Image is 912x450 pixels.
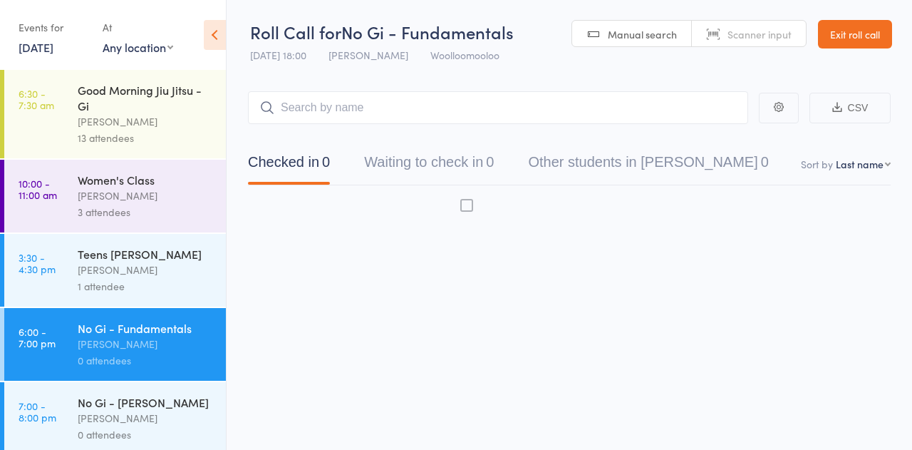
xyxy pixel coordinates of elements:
[727,27,792,41] span: Scanner input
[364,147,494,185] button: Waiting to check in0
[78,204,214,220] div: 3 attendees
[486,154,494,170] div: 0
[78,320,214,336] div: No Gi - Fundamentals
[322,154,330,170] div: 0
[19,326,56,349] time: 6:00 - 7:00 pm
[248,147,330,185] button: Checked in0
[103,39,173,55] div: Any location
[4,70,226,158] a: 6:30 -7:30 amGood Morning Jiu Jitsu - Gi[PERSON_NAME]13 attendees
[78,262,214,278] div: [PERSON_NAME]
[430,48,499,62] span: Woolloomooloo
[4,308,226,381] a: 6:00 -7:00 pmNo Gi - Fundamentals[PERSON_NAME]0 attendees
[250,48,306,62] span: [DATE] 18:00
[78,82,214,113] div: Good Morning Jiu Jitsu - Gi
[78,113,214,130] div: [PERSON_NAME]
[608,27,677,41] span: Manual search
[528,147,768,185] button: Other students in [PERSON_NAME]0
[818,20,892,48] a: Exit roll call
[78,278,214,295] div: 1 attendee
[836,157,883,171] div: Last name
[19,252,56,275] time: 3:30 - 4:30 pm
[4,234,226,307] a: 3:30 -4:30 pmTeens [PERSON_NAME][PERSON_NAME]1 attendee
[4,160,226,232] a: 10:00 -11:00 amWomen's Class[PERSON_NAME]3 attendees
[78,426,214,443] div: 0 attendees
[78,410,214,426] div: [PERSON_NAME]
[78,394,214,410] div: No Gi - [PERSON_NAME]
[19,400,56,423] time: 7:00 - 8:00 pm
[809,93,891,123] button: CSV
[103,16,173,39] div: At
[19,88,54,111] time: 6:30 - 7:30 am
[19,39,53,55] a: [DATE]
[328,48,408,62] span: [PERSON_NAME]
[78,188,214,204] div: [PERSON_NAME]
[341,20,514,44] span: No Gi - Fundamentals
[78,352,214,369] div: 0 attendees
[248,91,748,124] input: Search by name
[250,20,341,44] span: Roll Call for
[78,130,214,146] div: 13 attendees
[78,246,214,262] div: Teens [PERSON_NAME]
[19,178,57,200] time: 10:00 - 11:00 am
[78,172,214,188] div: Women's Class
[19,16,88,39] div: Events for
[78,336,214,352] div: [PERSON_NAME]
[761,154,769,170] div: 0
[801,157,833,171] label: Sort by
